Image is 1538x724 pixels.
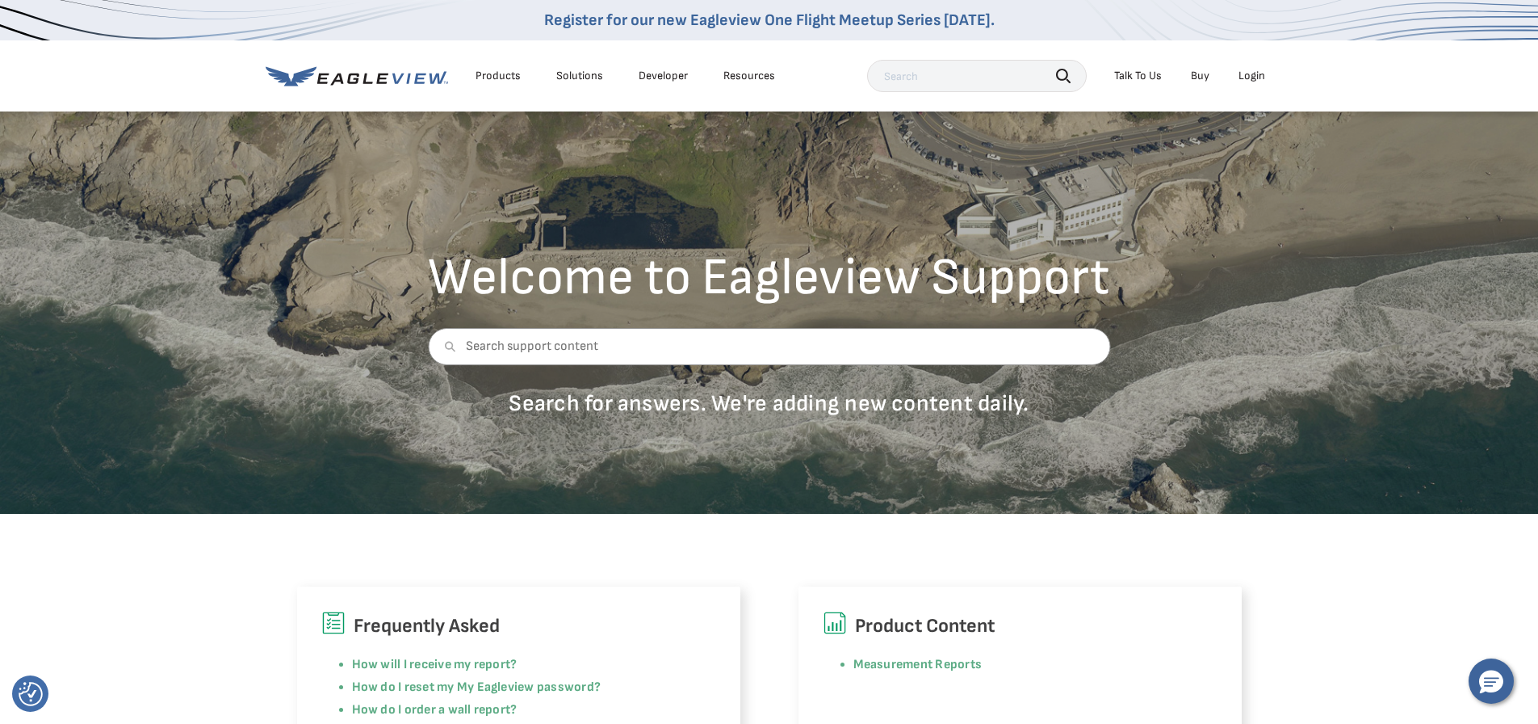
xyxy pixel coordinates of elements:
[853,657,983,672] a: Measurement Reports
[476,69,521,83] div: Products
[352,680,601,695] a: How do I reset my My Eagleview password?
[428,328,1110,365] input: Search support content
[428,389,1110,418] p: Search for answers. We're adding new content daily.
[321,611,716,642] h6: Frequently Asked
[19,682,43,706] button: Consent Preferences
[352,702,518,718] a: How do I order a wall report?
[544,11,995,30] a: Register for our new Eagleview One Flight Meetup Series [DATE].
[556,69,603,83] div: Solutions
[352,657,518,672] a: How will I receive my report?
[1191,69,1209,83] a: Buy
[639,69,688,83] a: Developer
[867,60,1087,92] input: Search
[1114,69,1162,83] div: Talk To Us
[1469,659,1514,704] button: Hello, have a question? Let’s chat.
[723,69,775,83] div: Resources
[1238,69,1265,83] div: Login
[19,682,43,706] img: Revisit consent button
[823,611,1217,642] h6: Product Content
[428,252,1110,304] h2: Welcome to Eagleview Support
